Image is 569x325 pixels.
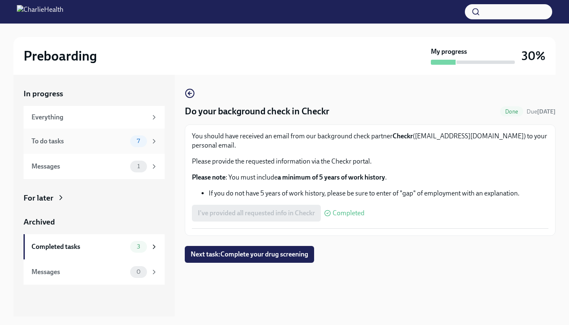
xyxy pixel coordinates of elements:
span: 7 [132,138,145,144]
span: 1 [132,163,145,169]
span: September 2nd, 2025 08:00 [527,108,556,116]
div: For later [24,193,53,203]
strong: My progress [431,47,467,56]
div: Completed tasks [31,242,127,251]
span: Completed [333,210,364,217]
h3: 30% [522,48,545,63]
p: : You must include . [192,173,548,182]
span: Done [500,108,523,115]
strong: a minimum of 5 years of work history [278,173,385,181]
a: Completed tasks3 [24,234,165,259]
div: To do tasks [31,137,127,146]
span: Due [527,108,556,115]
img: CharlieHealth [17,5,63,18]
h4: Do your background check in Checkr [185,105,329,118]
strong: Checkr [393,132,413,140]
strong: Please note [192,173,226,181]
div: Everything [31,113,147,122]
div: Messages [31,162,127,171]
a: To do tasks7 [24,129,165,154]
a: In progress [24,88,165,99]
li: If you do not have 5 years of work history, please be sure to enter of "gap" of employment with a... [209,189,548,198]
a: Everything [24,106,165,129]
span: 3 [132,243,145,250]
span: Next task : Complete your drug screening [191,250,308,259]
strong: [DATE] [537,108,556,115]
a: Messages1 [24,154,165,179]
div: Messages [31,267,127,277]
button: Next task:Complete your drug screening [185,246,314,263]
p: Please provide the requested information via the Checkr portal. [192,157,548,166]
a: Archived [24,217,165,227]
h2: Preboarding [24,48,97,64]
p: You should have received an email from our background check partner ([EMAIL_ADDRESS][DOMAIN_NAME]... [192,132,548,150]
span: 0 [131,269,146,275]
a: Messages0 [24,259,165,285]
a: For later [24,193,165,203]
